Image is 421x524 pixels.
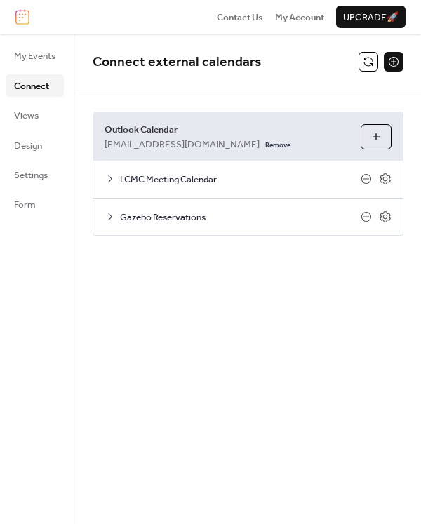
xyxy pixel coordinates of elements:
a: Connect [6,74,64,97]
button: Upgrade🚀 [336,6,406,28]
a: Form [6,193,64,215]
span: Remove [265,141,290,151]
span: Connect [14,79,49,93]
span: Upgrade 🚀 [343,11,399,25]
a: My Events [6,44,64,67]
a: Settings [6,163,64,186]
a: Design [6,134,64,156]
span: Gazebo Reservations [120,210,361,224]
span: My Account [275,11,324,25]
span: Form [14,198,36,212]
a: My Account [275,10,324,24]
span: Design [14,139,42,153]
span: My Events [14,49,55,63]
span: Contact Us [217,11,263,25]
span: Settings [14,168,48,182]
span: Connect external calendars [93,49,261,75]
a: Views [6,104,64,126]
span: [EMAIL_ADDRESS][DOMAIN_NAME] [105,137,260,152]
a: Contact Us [217,10,263,24]
span: Views [14,109,39,123]
span: Outlook Calendar [105,123,349,137]
img: logo [15,9,29,25]
span: LCMC Meeting Calendar [120,173,361,187]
